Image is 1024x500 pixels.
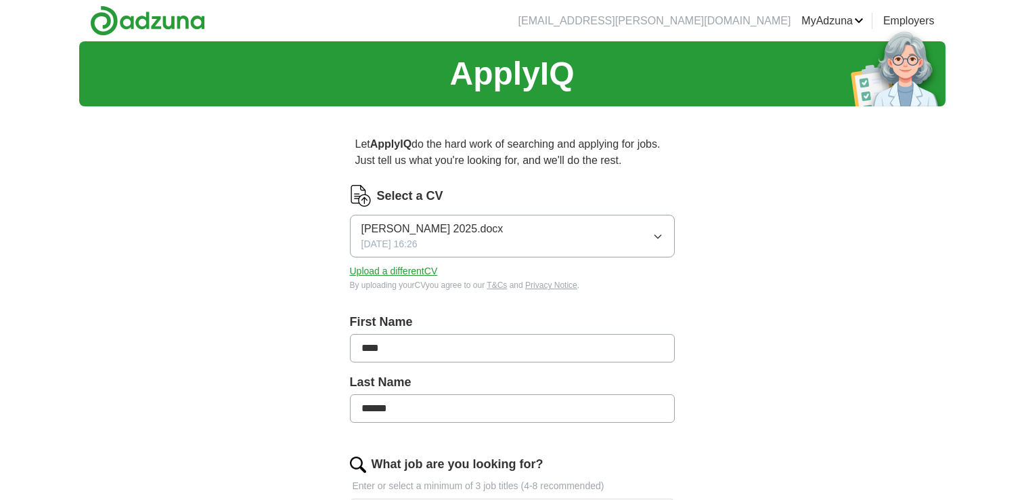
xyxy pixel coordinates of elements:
p: Let do the hard work of searching and applying for jobs. Just tell us what you're looking for, an... [350,131,675,174]
label: Last Name [350,373,675,392]
button: Upload a differentCV [350,264,438,278]
a: Employers [883,13,935,29]
a: Privacy Notice [525,280,577,290]
img: search.png [350,457,366,473]
p: Enter or select a minimum of 3 job titles (4-8 recommended) [350,479,675,493]
strong: ApplyIQ [370,138,411,150]
img: Adzuna logo [90,5,205,36]
a: T&Cs [487,280,507,290]
span: [PERSON_NAME] 2025.docx [361,221,504,237]
label: What job are you looking for? [372,455,543,474]
h1: ApplyIQ [449,49,574,98]
label: Select a CV [377,187,443,205]
li: [EMAIL_ADDRESS][PERSON_NAME][DOMAIN_NAME] [518,13,791,29]
img: CV Icon [350,185,372,207]
span: [DATE] 16:26 [361,237,418,251]
div: By uploading your CV you agree to our and . [350,279,675,291]
button: [PERSON_NAME] 2025.docx[DATE] 16:26 [350,215,675,257]
label: First Name [350,313,675,331]
a: MyAdzuna [801,13,864,29]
